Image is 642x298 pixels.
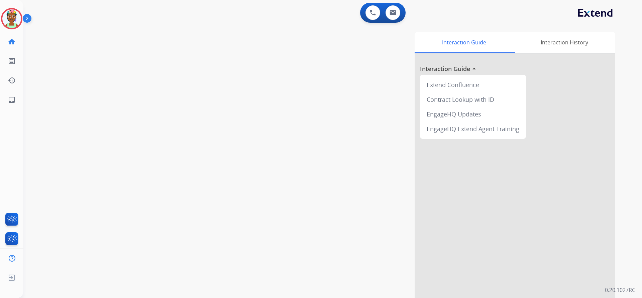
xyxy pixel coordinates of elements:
[423,107,523,121] div: EngageHQ Updates
[8,38,16,46] mat-icon: home
[605,286,635,294] p: 0.20.1027RC
[8,76,16,84] mat-icon: history
[423,121,523,136] div: EngageHQ Extend Agent Training
[423,92,523,107] div: Contract Lookup with ID
[8,96,16,104] mat-icon: inbox
[8,57,16,65] mat-icon: list_alt
[423,77,523,92] div: Extend Confluence
[2,9,21,28] img: avatar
